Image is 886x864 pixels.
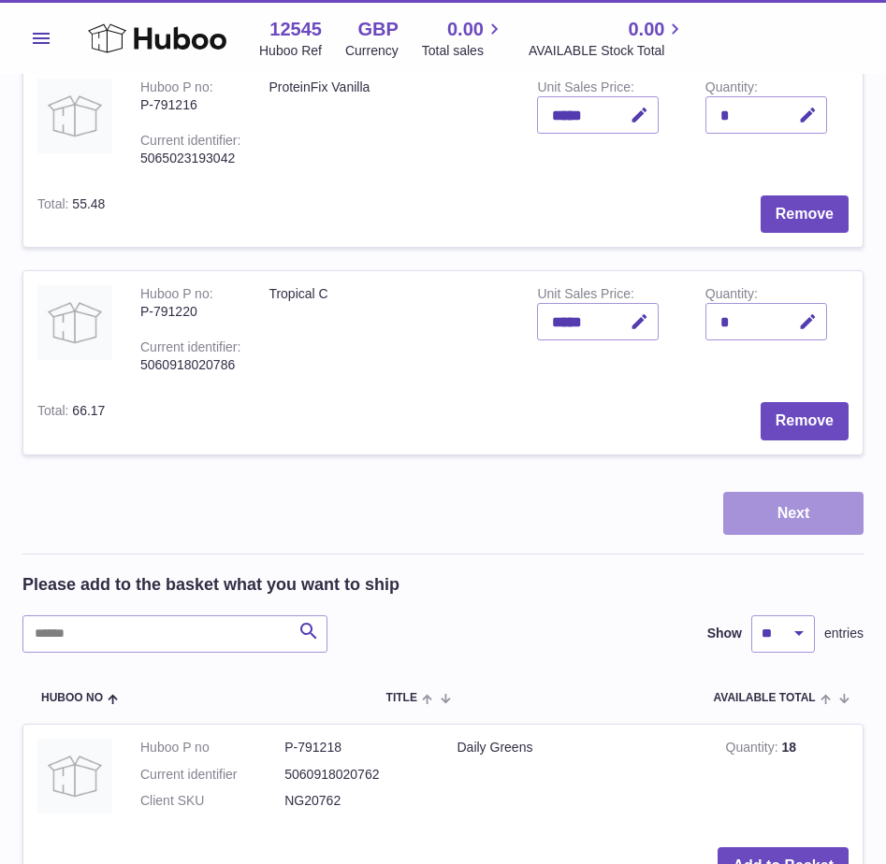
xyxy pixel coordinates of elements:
[537,79,633,99] label: Unit Sales Price
[37,285,112,360] img: Tropical C
[72,196,105,211] span: 55.48
[140,792,284,810] dt: Client SKU
[140,150,240,167] div: 5065023193042
[443,725,712,834] td: Daily Greens
[22,573,399,596] h2: Please add to the basket what you want to ship
[140,339,240,359] div: Current identifier
[714,692,816,704] span: AVAILABLE Total
[422,42,505,60] span: Total sales
[529,42,687,60] span: AVAILABLE Stock Total
[537,286,633,306] label: Unit Sales Price
[37,739,112,814] img: Daily Greens
[422,17,505,60] a: 0.00 Total sales
[824,625,864,642] span: entries
[386,692,417,704] span: Title
[140,286,213,306] div: Huboo P no
[269,17,322,42] strong: 12545
[723,492,864,536] button: Next
[37,79,112,153] img: ProteinFix Vanilla
[628,17,664,42] span: 0.00
[254,271,523,387] td: Tropical C
[140,133,240,152] div: Current identifier
[761,402,849,440] button: Remove
[447,17,484,42] span: 0.00
[345,42,399,60] div: Currency
[254,65,523,180] td: ProteinFix Vanilla
[140,79,213,99] div: Huboo P no
[37,196,72,216] label: Total
[357,17,398,42] strong: GBP
[712,725,863,834] td: 18
[37,403,72,423] label: Total
[140,739,284,756] dt: Huboo P no
[726,740,782,759] strong: Quantity
[529,17,687,60] a: 0.00 AVAILABLE Stock Total
[284,739,428,756] dd: P-791218
[140,303,240,321] div: P-791220
[140,766,284,784] dt: Current identifier
[284,792,428,810] dd: NG20762
[140,356,240,374] div: 5060918020786
[140,96,240,114] div: P-791216
[41,692,103,704] span: Huboo no
[284,766,428,784] dd: 5060918020762
[761,195,849,234] button: Remove
[259,42,322,60] div: Huboo Ref
[705,79,758,99] label: Quantity
[72,403,105,418] span: 66.17
[705,286,758,306] label: Quantity
[707,625,742,642] label: Show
